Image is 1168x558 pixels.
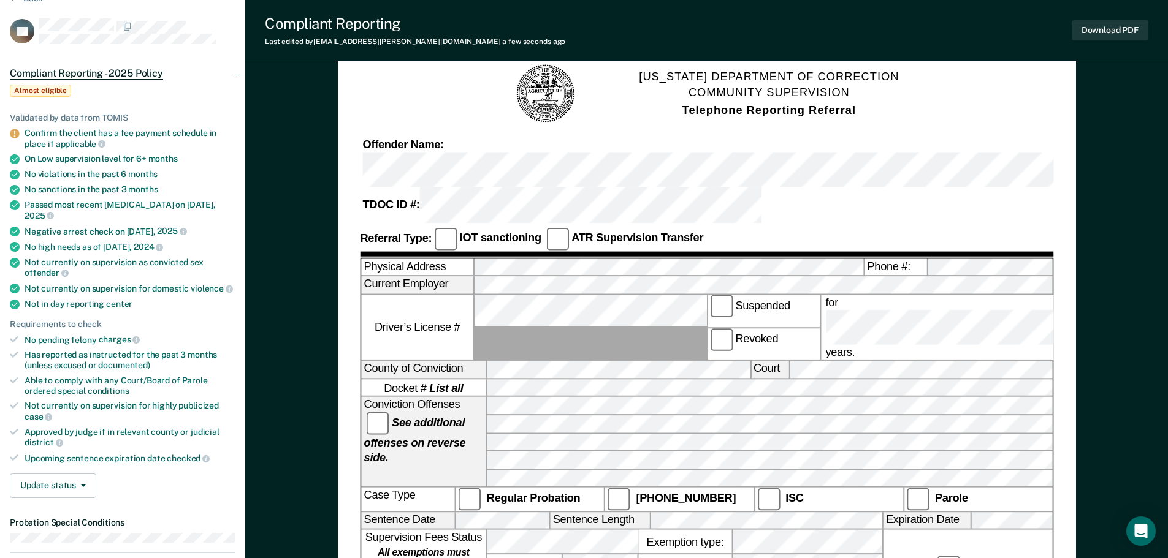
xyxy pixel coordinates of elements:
div: On Low supervision level for 6+ [25,154,235,164]
div: Not currently on supervision for highly publicized [25,401,235,421]
label: Sentence Length [550,512,649,529]
input: ISC [757,488,780,511]
span: 2025 [25,211,54,221]
label: Sentence Date [361,512,454,529]
span: 2024 [134,242,163,252]
span: violence [191,284,233,293]
label: Revoked [708,328,819,360]
span: months [128,169,158,179]
button: Download PDF [1072,20,1148,40]
input: Regular Probation [458,488,481,511]
div: Not currently on supervision as convicted sex [25,257,235,278]
label: Expiration Date [883,512,970,529]
div: Compliant Reporting [265,15,565,32]
div: Approved by judge if in relevant county or judicial [25,427,235,448]
label: Phone #: [865,258,926,276]
div: Validated by data from TOMIS [10,113,235,123]
label: Suspended [708,295,819,327]
strong: ISC [785,492,803,505]
img: TN Seal [514,63,576,125]
strong: Telephone Reporting Referral [682,104,855,116]
span: months [128,184,158,194]
label: Physical Address [361,258,473,276]
span: Docket # [384,380,463,395]
span: documented) [98,360,150,370]
strong: ATR Supervision Transfer [571,232,703,244]
input: Revoked [710,328,733,351]
strong: Offender Name: [362,138,443,151]
span: Almost eligible [10,85,71,97]
label: Exemption type: [638,530,731,554]
div: Case Type [361,488,454,511]
span: offender [25,268,69,277]
div: Last edited by [EMAIL_ADDRESS][PERSON_NAME][DOMAIN_NAME] [265,37,565,46]
div: Able to comply with any Court/Board of Parole ordered special [25,375,235,396]
span: conditions [88,386,129,396]
dt: Probation Special Conditions [10,518,235,528]
span: case [25,412,52,421]
span: charges [99,334,140,344]
div: No high needs as of [DATE], [25,241,235,252]
div: Confirm the client has a fee payment schedule in place if applicable [25,128,235,149]
label: Driver’s License # [361,295,473,360]
div: No sanctions in the past 3 [25,184,235,195]
div: Open Intercom Messenger [1126,516,1156,546]
label: Current Employer [361,277,473,294]
input: Parole [906,488,929,511]
h1: [US_STATE] DEPARTMENT OF CORRECTION COMMUNITY SUPERVISION [639,69,899,119]
div: Upcoming sentence expiration date [25,453,235,464]
strong: See additional offenses on reverse side. [364,417,465,463]
input: for years. [825,310,1167,345]
input: IOT sanctioning [434,227,457,250]
div: Not currently on supervision for domestic [25,283,235,294]
div: No violations in the past 6 [25,169,235,179]
strong: Parole [935,492,968,505]
button: Update status [10,473,96,498]
strong: List all [429,382,463,394]
span: checked [167,453,210,463]
input: ATR Supervision Transfer [546,227,568,250]
span: 2025 [157,226,186,236]
input: Suspended [710,295,733,318]
div: Has reported as instructed for the past 3 months (unless excused or [25,350,235,371]
div: Passed most recent [MEDICAL_DATA] on [DATE], [25,200,235,221]
div: Not in day reporting [25,299,235,309]
span: a few seconds ago [502,37,565,46]
div: No pending felony [25,334,235,345]
label: County of Conviction [361,361,486,379]
div: Negative arrest check on [DATE], [25,226,235,237]
span: months [148,154,178,164]
strong: Regular Probation [486,492,580,505]
span: Compliant Reporting - 2025 Policy [10,67,163,80]
span: center [106,299,132,309]
strong: [PHONE_NUMBER] [636,492,736,505]
strong: IOT sanctioning [459,232,541,244]
input: See additional offenses on reverse side. [366,412,389,435]
input: [PHONE_NUMBER] [608,488,630,511]
div: Requirements to check [10,319,235,330]
strong: Referral Type: [360,232,432,244]
strong: TDOC ID #: [362,198,419,211]
div: Conviction Offenses [361,398,486,487]
label: Court [750,361,788,379]
span: district [25,437,63,447]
